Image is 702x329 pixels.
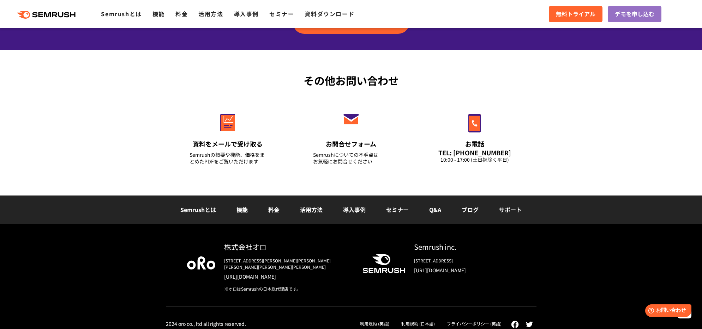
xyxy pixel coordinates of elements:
iframe: Help widget launcher [639,302,694,321]
div: ※オロはSemrushの日本総代理店です。 [224,286,351,292]
a: [URL][DOMAIN_NAME] [224,273,351,280]
a: 資料をメールで受け取る Semrushの概要や機能、価格をまとめたPDFをご覧いただけます [175,99,281,174]
a: Q&A [429,205,441,214]
a: [URL][DOMAIN_NAME] [414,267,515,274]
a: 機能 [236,205,248,214]
div: お電話 [437,139,513,148]
div: その他お問い合わせ [166,73,536,88]
a: 利用規約 (英語) [360,321,389,327]
div: 2024 oro co., ltd all rights reserved. [166,321,246,327]
a: 料金 [175,10,188,18]
div: [STREET_ADDRESS][PERSON_NAME][PERSON_NAME][PERSON_NAME][PERSON_NAME][PERSON_NAME] [224,257,351,270]
img: facebook [511,321,519,328]
a: プライバシーポリシー (英語) [447,321,502,327]
div: Semrush inc. [414,242,515,252]
div: 資料をメールで受け取る [190,139,266,148]
a: お問合せフォーム Semrushについての不明点はお気軽にお問合せください [298,99,404,174]
a: 無料トライアル [549,6,602,22]
a: サポート [499,205,522,214]
div: Semrushについての不明点は お気軽にお問合せください [313,151,389,165]
a: セミナー [269,10,294,18]
div: 10:00 - 17:00 (土日祝除く平日) [437,156,513,163]
a: 活用方法 [300,205,323,214]
a: 資料ダウンロード [305,10,354,18]
div: お問合せフォーム [313,139,389,148]
a: 導入事例 [343,205,366,214]
div: Semrushの概要や機能、価格をまとめたPDFをご覧いただけます [190,151,266,165]
a: Semrushとは [101,10,142,18]
div: [STREET_ADDRESS] [414,257,515,264]
a: ブログ [462,205,479,214]
span: デモを申し込む [615,10,654,19]
span: 無料トライアル [556,10,595,19]
a: デモを申し込む [608,6,661,22]
a: 料金 [268,205,280,214]
a: 導入事例 [234,10,259,18]
a: 機能 [152,10,165,18]
div: TEL: [PHONE_NUMBER] [437,149,513,156]
img: twitter [526,322,533,327]
div: 株式会社オロ [224,242,351,252]
a: 利用規約 (日本語) [401,321,435,327]
img: oro company [187,256,215,269]
a: セミナー [386,205,409,214]
a: Semrushとは [180,205,216,214]
a: 活用方法 [198,10,223,18]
